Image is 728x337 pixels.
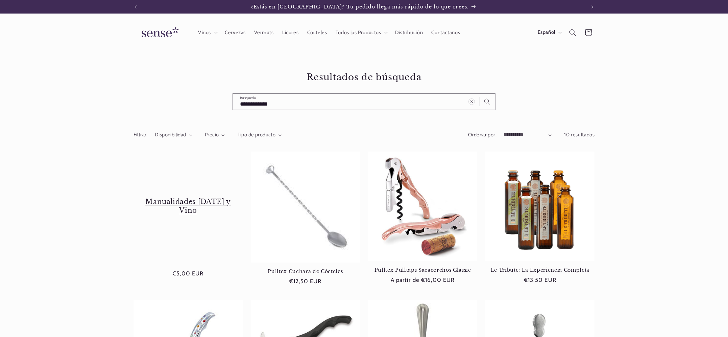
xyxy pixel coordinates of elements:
summary: Vinos [194,25,220,40]
span: Español [538,29,555,36]
a: Le Tribute: La Experiencia Completa [485,267,594,273]
span: €5,00 EUR [172,269,203,278]
h1: Resultados de búsqueda [134,71,595,83]
a: Cervezas [220,25,250,40]
summary: Precio [205,131,225,139]
summary: Disponibilidad (0 seleccionado) [155,131,192,139]
span: Vinos [198,29,211,36]
span: Vermuts [254,29,273,36]
summary: Búsqueda [565,25,580,40]
span: Disponibilidad [155,132,186,138]
a: Sense [131,20,187,45]
span: Cócteles [307,29,327,36]
a: Cócteles [303,25,331,40]
span: Licores [282,29,298,36]
a: Vermuts [250,25,278,40]
span: Contáctanos [431,29,460,36]
summary: Tipo de producto (0 seleccionado) [238,131,282,139]
span: Todos los Productos [336,29,381,36]
a: Manualidades [DATE] y Vino [141,198,236,215]
a: Pulltex Cuchara de Cócteles [251,268,360,274]
a: Contáctanos [427,25,464,40]
h2: Filtrar: [134,131,148,139]
a: Distribución [391,25,427,40]
label: Ordenar por: [468,132,496,138]
button: Español [533,26,565,39]
span: 10 resultados [564,132,594,138]
span: Precio [205,132,219,138]
img: Sense [134,23,184,42]
button: Borrar término de búsqueda [464,94,480,109]
button: Búsqueda [480,94,495,109]
span: Cervezas [225,29,246,36]
summary: Todos los Productos [331,25,391,40]
a: Licores [278,25,303,40]
span: ¿Estás en [GEOGRAPHIC_DATA]? Tu pedido llega más rápido de lo que crees. [251,4,469,10]
a: Pulltex Pulltaps Sacacorchos Classic [368,267,477,273]
span: Distribución [395,29,423,36]
span: Tipo de producto [238,132,276,138]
